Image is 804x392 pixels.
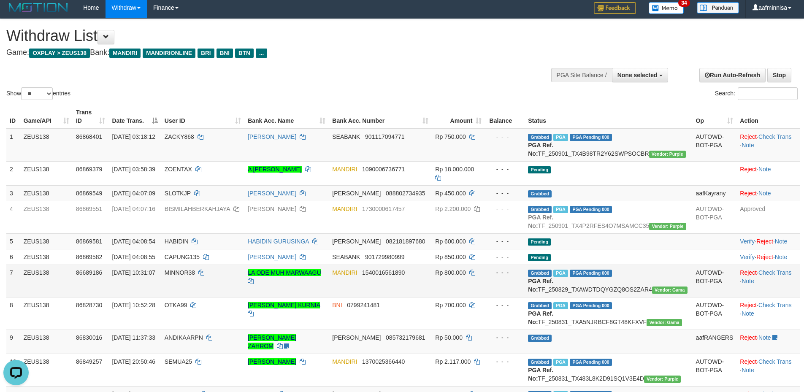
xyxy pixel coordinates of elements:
a: Note [758,166,771,173]
span: Copy 088802734935 to clipboard [386,190,425,197]
span: Copy 901117094771 to clipboard [365,133,404,140]
b: PGA Ref. No: [528,142,553,157]
a: Reject [740,269,757,276]
span: 86869582 [76,254,102,260]
span: 86869551 [76,205,102,212]
th: Action [736,105,800,129]
span: Grabbed [528,270,552,277]
td: 3 [6,185,20,201]
span: Copy 1540016561890 to clipboard [362,269,405,276]
span: Rp 800.000 [435,269,466,276]
td: 1 [6,129,20,162]
span: Marked by aafsolysreylen [553,206,568,213]
a: Note [742,142,754,149]
button: None selected [612,68,668,82]
span: BNI [332,302,342,308]
span: Rp 600.000 [435,238,466,245]
span: [DATE] 03:58:39 [112,166,155,173]
span: None selected [617,72,658,78]
div: - - - [488,333,521,342]
td: Approved [736,201,800,233]
a: Check Trans [758,133,792,140]
span: PGA Pending [570,359,612,366]
span: ZACKY868 [165,133,194,140]
div: - - - [488,253,521,261]
span: 86830016 [76,334,102,341]
span: Copy 085732179681 to clipboard [386,334,425,341]
td: 4 [6,201,20,233]
td: ZEUS138 [20,161,73,185]
td: · [736,185,800,201]
a: Check Trans [758,358,792,365]
th: Bank Acc. Number: activate to sort column ascending [329,105,432,129]
span: Pending [528,166,551,173]
td: 5 [6,233,20,249]
span: Vendor URL: https://trx31.1velocity.biz [647,319,682,326]
td: TF_250901_TX4P2RFES4O7MSAMCC35 [525,201,692,233]
span: [DATE] 03:18:12 [112,133,155,140]
span: MANDIRI [332,358,357,365]
span: 86869581 [76,238,102,245]
span: ZOENTAX [165,166,192,173]
h4: Game: Bank: [6,49,528,57]
td: TF_250831_TXA5NJRBCF8GT48KFXVF [525,297,692,330]
td: 10 [6,354,20,386]
span: PGA Pending [570,134,612,141]
td: ZEUS138 [20,233,73,249]
span: Copy 1730000617457 to clipboard [362,205,405,212]
a: Verify [740,238,755,245]
a: [PERSON_NAME] [248,254,296,260]
td: · · [736,297,800,330]
a: Reject [740,302,757,308]
td: AUTOWD-BOT-PGA [693,354,737,386]
a: [PERSON_NAME] [248,190,296,197]
span: Marked by aafsreyleap [553,359,568,366]
a: Run Auto-Refresh [699,68,766,82]
span: [DATE] 11:37:33 [112,334,155,341]
span: Grabbed [528,335,552,342]
a: Check Trans [758,269,792,276]
span: 86828730 [76,302,102,308]
a: [PERSON_NAME] ZAHROM [248,334,296,349]
a: [PERSON_NAME] KURNIA [248,302,320,308]
a: Reject [740,166,757,173]
span: [PERSON_NAME] [332,190,381,197]
td: ZEUS138 [20,330,73,354]
a: Reject [740,133,757,140]
td: · [736,330,800,354]
div: - - - [488,132,521,141]
span: Rp 700.000 [435,302,466,308]
span: [DATE] 10:31:07 [112,269,155,276]
td: 6 [6,249,20,265]
th: User ID: activate to sort column ascending [161,105,244,129]
h1: Withdraw List [6,27,528,44]
b: PGA Ref. No: [528,214,553,229]
span: Pending [528,238,551,246]
a: Note [742,278,754,284]
a: Reject [740,190,757,197]
td: ZEUS138 [20,129,73,162]
a: Note [742,367,754,373]
a: Note [758,334,771,341]
td: 9 [6,330,20,354]
a: HABIDIN GURUSINGA [248,238,309,245]
span: OTKA99 [165,302,187,308]
span: Grabbed [528,134,552,141]
span: ANDIKAARPN [165,334,203,341]
label: Search: [715,87,798,100]
td: ZEUS138 [20,185,73,201]
th: Op: activate to sort column ascending [693,105,737,129]
img: panduan.png [697,2,739,14]
b: PGA Ref. No: [528,367,553,382]
td: · · [736,129,800,162]
th: Amount: activate to sort column ascending [432,105,485,129]
input: Search: [738,87,798,100]
img: Button%20Memo.svg [649,2,684,14]
a: Stop [767,68,791,82]
span: OXPLAY > ZEUS138 [29,49,90,58]
td: 7 [6,265,20,297]
span: 86869379 [76,166,102,173]
img: Feedback.jpg [594,2,636,14]
span: MANDIRI [332,166,357,173]
b: PGA Ref. No: [528,278,553,293]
